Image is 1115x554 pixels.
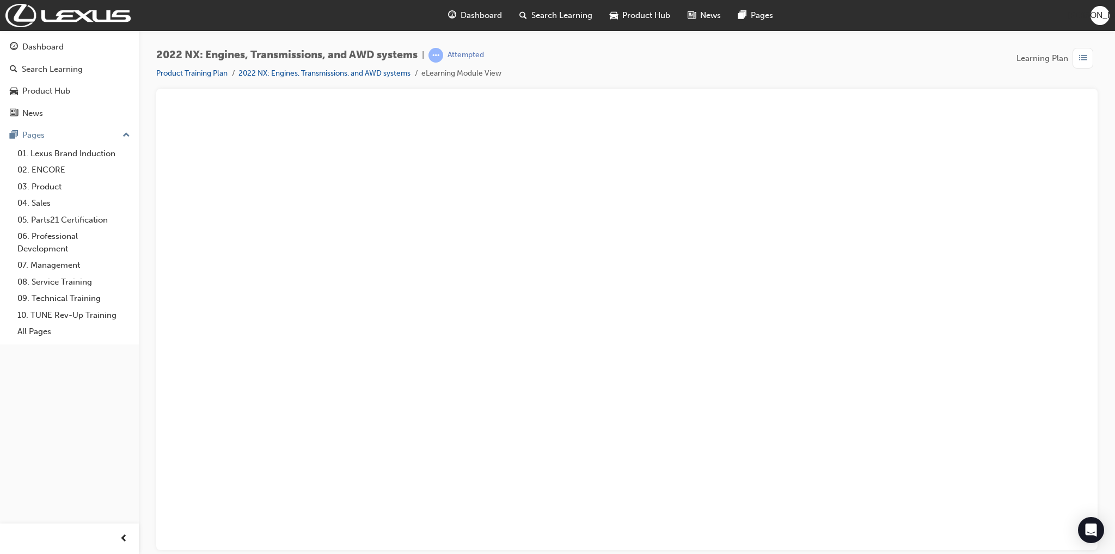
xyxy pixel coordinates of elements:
span: Pages [751,9,773,22]
div: Search Learning [22,63,83,76]
a: guage-iconDashboard [439,4,511,27]
span: pages-icon [738,9,746,22]
span: learningRecordVerb_ATTEMPT-icon [428,48,443,63]
a: news-iconNews [679,4,730,27]
a: News [4,103,134,124]
button: DashboardSearch LearningProduct HubNews [4,35,134,125]
a: All Pages [13,323,134,340]
span: car-icon [610,9,618,22]
button: [PERSON_NAME] [1091,6,1110,25]
a: 07. Management [13,257,134,274]
button: Pages [4,125,134,145]
span: News [700,9,721,22]
span: news-icon [10,109,18,119]
span: pages-icon [10,131,18,140]
a: 02. ENCORE [13,162,134,178]
span: list-icon [1079,52,1087,65]
div: News [22,107,43,120]
a: 08. Service Training [13,274,134,291]
span: 2022 NX: Engines, Transmissions, and AWD systems [156,49,418,61]
div: Pages [22,129,45,141]
a: 05. Parts21 Certification [13,212,134,229]
a: 03. Product [13,178,134,195]
a: Search Learning [4,59,134,79]
a: Product Hub [4,81,134,101]
span: Dashboard [461,9,502,22]
button: Learning Plan [1016,48,1098,69]
a: 09. Technical Training [13,290,134,307]
span: Learning Plan [1016,52,1068,65]
a: pages-iconPages [730,4,782,27]
a: search-iconSearch Learning [511,4,601,27]
span: search-icon [10,65,17,75]
span: | [422,49,424,61]
a: 04. Sales [13,195,134,212]
span: guage-icon [448,9,456,22]
div: Product Hub [22,85,70,97]
a: Product Training Plan [156,69,228,78]
span: up-icon [122,128,130,143]
div: Attempted [448,50,484,60]
li: eLearning Module View [421,67,501,80]
a: 2022 NX: Engines, Transmissions, and AWD systems [238,69,411,78]
a: 06. Professional Development [13,228,134,257]
div: Open Intercom Messenger [1078,517,1104,543]
span: guage-icon [10,42,18,52]
span: prev-icon [120,532,128,546]
img: Trak [5,4,131,27]
span: news-icon [688,9,696,22]
span: car-icon [10,87,18,96]
a: 01. Lexus Brand Induction [13,145,134,162]
a: 10. TUNE Rev-Up Training [13,307,134,324]
a: car-iconProduct Hub [601,4,679,27]
div: Dashboard [22,41,64,53]
span: Search Learning [531,9,592,22]
span: Product Hub [622,9,670,22]
a: Dashboard [4,37,134,57]
span: search-icon [519,9,527,22]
